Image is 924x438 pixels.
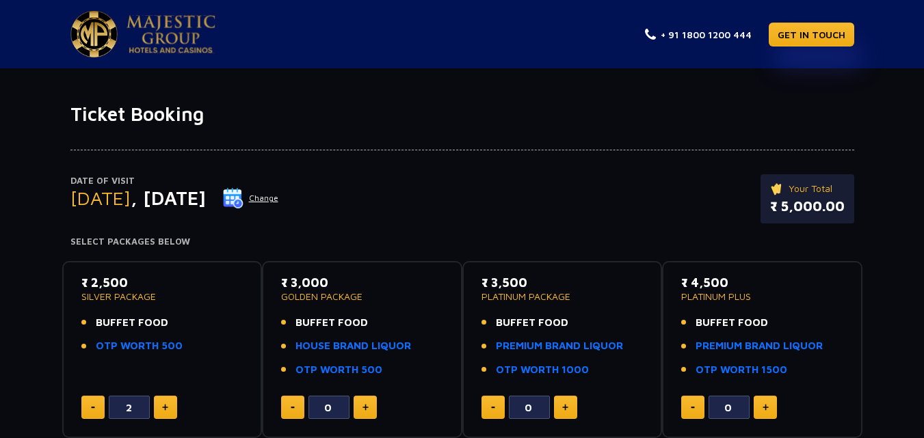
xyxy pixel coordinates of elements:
[491,407,495,409] img: minus
[70,174,279,188] p: Date of Visit
[81,292,243,301] p: SILVER PACKAGE
[681,292,843,301] p: PLATINUM PLUS
[496,315,568,331] span: BUFFET FOOD
[770,181,845,196] p: Your Total
[696,315,768,331] span: BUFFET FOOD
[763,404,769,411] img: plus
[496,362,589,378] a: OTP WORTH 1000
[70,187,131,209] span: [DATE]
[769,23,854,46] a: GET IN TOUCH
[770,196,845,217] p: ₹ 5,000.00
[96,338,183,354] a: OTP WORTH 500
[91,407,95,409] img: minus
[222,187,279,209] button: Change
[70,11,118,57] img: Majestic Pride
[162,404,168,411] img: plus
[481,273,644,292] p: ₹ 3,500
[295,362,382,378] a: OTP WORTH 500
[70,102,854,126] h1: Ticket Booking
[562,404,568,411] img: plus
[127,15,215,53] img: Majestic Pride
[696,338,823,354] a: PREMIUM BRAND LIQUOR
[770,181,784,196] img: ticket
[291,407,295,409] img: minus
[295,338,411,354] a: HOUSE BRAND LIQUOR
[70,236,854,247] h4: Select Packages Below
[691,407,695,409] img: minus
[681,273,843,292] p: ₹ 4,500
[96,315,168,331] span: BUFFET FOOD
[496,338,623,354] a: PREMIUM BRAND LIQUOR
[281,273,443,292] p: ₹ 3,000
[362,404,369,411] img: plus
[295,315,368,331] span: BUFFET FOOD
[481,292,644,301] p: PLATINUM PACKAGE
[645,27,752,42] a: + 91 1800 1200 444
[696,362,787,378] a: OTP WORTH 1500
[81,273,243,292] p: ₹ 2,500
[131,187,206,209] span: , [DATE]
[281,292,443,301] p: GOLDEN PACKAGE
